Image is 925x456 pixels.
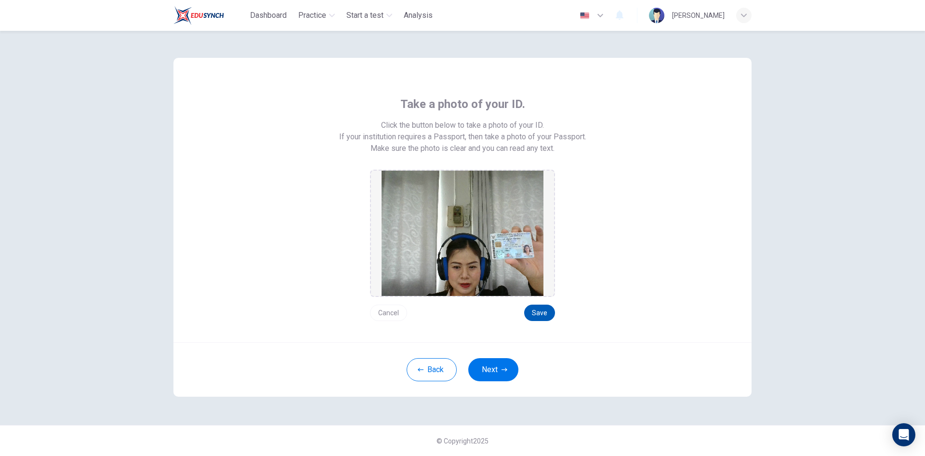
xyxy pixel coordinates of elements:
[346,10,383,21] span: Start a test
[173,6,246,25] a: Train Test logo
[343,7,396,24] button: Start a test
[382,171,543,296] img: preview screemshot
[404,10,433,21] span: Analysis
[579,12,591,19] img: en
[339,120,586,143] span: Click the button below to take a photo of your ID. If your institution requires a Passport, then ...
[246,7,291,24] button: Dashboard
[400,96,525,112] span: Take a photo of your ID.
[250,10,287,21] span: Dashboard
[892,423,915,446] div: Open Intercom Messenger
[649,8,664,23] img: Profile picture
[436,437,489,445] span: © Copyright 2025
[173,6,224,25] img: Train Test logo
[400,7,436,24] button: Analysis
[298,10,326,21] span: Practice
[407,358,457,381] button: Back
[294,7,339,24] button: Practice
[672,10,725,21] div: [PERSON_NAME]
[370,305,407,321] button: Cancel
[524,305,555,321] button: Save
[468,358,518,381] button: Next
[370,143,555,154] span: Make sure the photo is clear and you can read any text.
